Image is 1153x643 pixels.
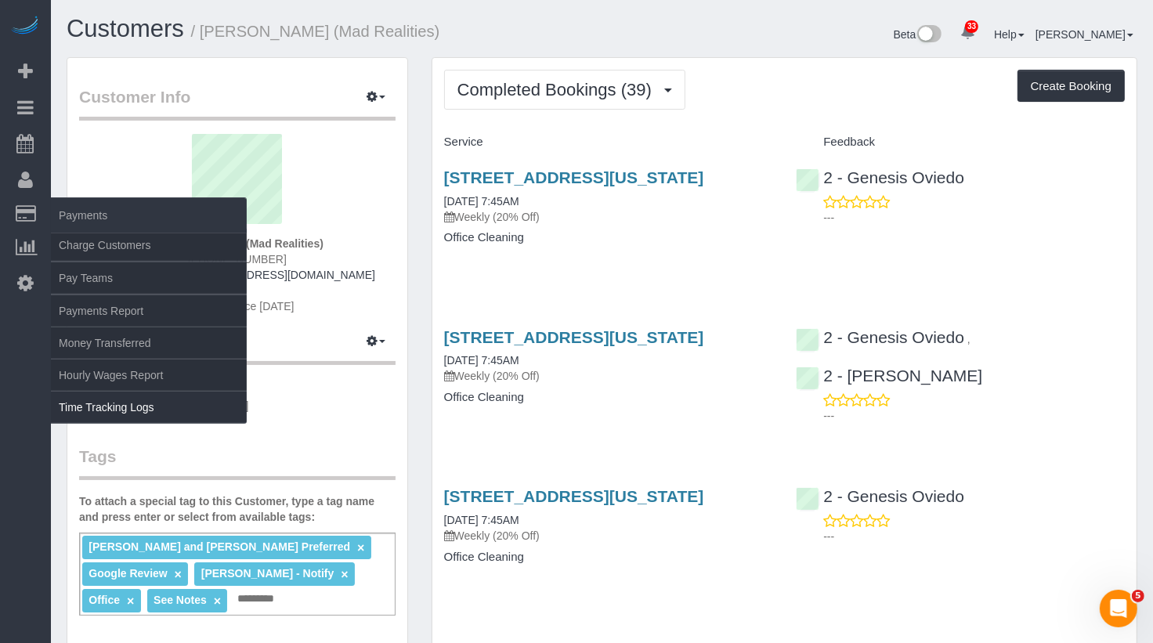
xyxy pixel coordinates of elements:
[444,528,773,544] p: Weekly (20% Off)
[341,568,348,581] a: ×
[154,594,207,606] span: See Notes
[965,20,978,33] span: 33
[823,210,1125,226] p: ---
[89,567,167,580] span: Google Review
[444,231,773,244] h4: Office Cleaning
[444,70,685,110] button: Completed Bookings (39)
[444,209,773,225] p: Weekly (20% Off)
[201,567,334,580] span: [PERSON_NAME] - Notify
[79,445,396,480] legend: Tags
[994,28,1025,41] a: Help
[796,487,964,505] a: 2 - Genesis Oviedo
[51,262,247,294] a: Pay Teams
[51,229,247,261] a: Charge Customers
[127,594,134,608] a: ×
[1036,28,1133,41] a: [PERSON_NAME]
[894,28,942,41] a: Beta
[89,540,350,553] span: [PERSON_NAME] and [PERSON_NAME] Preferred
[51,295,247,327] a: Payments Report
[9,16,41,38] img: Automaid Logo
[444,368,773,384] p: Weekly (20% Off)
[967,333,970,345] span: ,
[51,327,247,359] a: Money Transferred
[51,197,247,233] span: Payments
[916,25,942,45] img: New interface
[51,229,247,424] ul: Payments
[175,568,182,581] a: ×
[444,195,519,208] a: [DATE] 7:45AM
[796,168,964,186] a: 2 - Genesis Oviedo
[444,514,519,526] a: [DATE] 7:45AM
[457,80,660,99] span: Completed Bookings (39)
[444,354,519,367] a: [DATE] 7:45AM
[444,135,773,149] h4: Service
[214,594,221,608] a: ×
[51,359,247,391] a: Hourly Wages Report
[823,529,1125,544] p: ---
[823,408,1125,424] p: ---
[796,328,964,346] a: 2 - Genesis Oviedo
[79,493,396,525] label: To attach a special tag to this Customer, type a tag name and press enter or select from availabl...
[952,16,983,50] a: 33
[1017,70,1125,103] button: Create Booking
[357,541,364,554] a: ×
[796,135,1125,149] h4: Feedback
[89,594,120,606] span: Office
[444,168,704,186] a: [STREET_ADDRESS][US_STATE]
[444,487,704,505] a: [STREET_ADDRESS][US_STATE]
[1100,590,1137,627] iframe: Intercom live chat
[67,15,184,42] a: Customers
[79,85,396,121] legend: Customer Info
[444,391,773,404] h4: Office Cleaning
[796,367,982,385] a: 2 - [PERSON_NAME]
[444,551,773,564] h4: Office Cleaning
[1132,590,1144,602] span: 5
[191,23,440,40] small: / [PERSON_NAME] (Mad Realities)
[444,328,704,346] a: [STREET_ADDRESS][US_STATE]
[51,392,247,423] a: Time Tracking Logs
